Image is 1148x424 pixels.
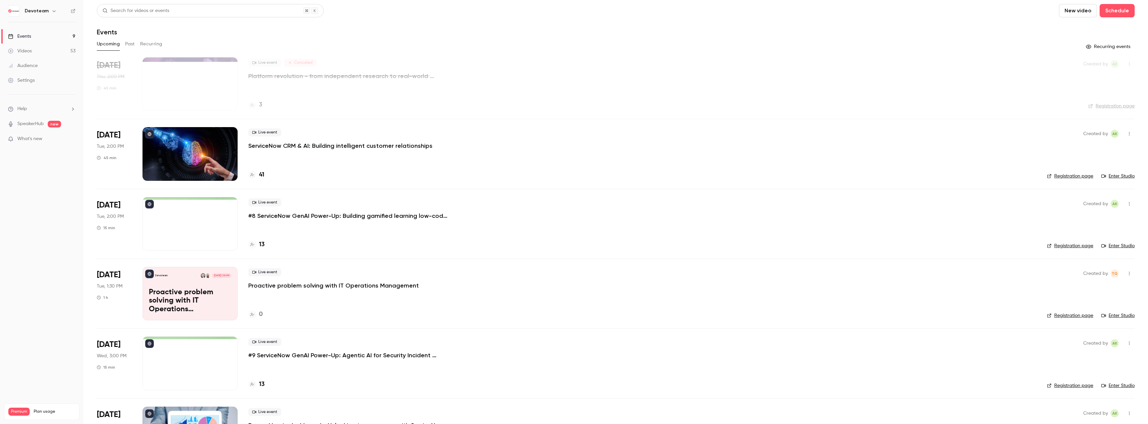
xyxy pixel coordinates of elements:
span: AK [1112,200,1117,208]
a: Registration page [1047,173,1093,179]
div: Sep 23 Tue, 2:00 PM (Europe/Amsterdam) [97,127,132,180]
button: Upcoming [97,39,120,49]
div: Audience [8,62,38,69]
span: Adrianna Kielin [1111,409,1119,417]
h4: 41 [259,170,264,179]
span: Tue, 2:00 PM [97,143,124,150]
span: Tue, 1:30 PM [97,283,122,290]
a: ServiceNow CRM & AI: Building intelligent customer relationships [248,142,433,150]
span: Created by [1083,200,1108,208]
li: help-dropdown-opener [8,105,75,112]
button: New video [1059,4,1097,17]
div: Oct 29 Wed, 2:00 PM (Europe/Amsterdam) [97,337,132,390]
p: Proactive problem solving with IT Operations Management [149,288,231,314]
span: Created by [1083,339,1108,347]
span: AK [1112,409,1117,417]
span: Live event [248,59,281,67]
span: AK [1112,130,1117,138]
span: Premium [8,408,30,416]
span: Adrianna Kielin [1111,339,1119,347]
span: What's new [17,135,42,142]
span: Created by [1083,130,1108,138]
div: Events [8,33,31,40]
span: Created by [1083,60,1108,68]
span: [DATE] [97,60,120,71]
h4: 13 [259,380,265,389]
span: Live event [248,198,281,206]
a: 13 [248,380,265,389]
span: Help [17,105,27,112]
span: Adrianna Kielin [1111,60,1119,68]
span: Plan usage [34,409,75,414]
a: Platform revolution - from independent research to real-world results [248,72,449,80]
img: Devoteam [8,6,19,16]
a: #9 ServiceNow GenAI Power-Up: Agentic AI for Security Incident Response [248,351,449,359]
span: Thu, 2:00 PM [97,73,124,80]
span: [DATE] 1:30 PM [212,273,231,278]
span: Live event [248,268,281,276]
iframe: Noticeable Trigger [67,136,75,142]
a: Enter Studio [1101,382,1135,389]
span: AK [1112,339,1117,347]
span: Live event [248,128,281,136]
span: [DATE] [97,270,120,280]
span: [DATE] [97,339,120,350]
span: Created by [1083,270,1108,278]
img: Milan Krčmář [201,273,205,278]
div: 45 min [97,85,116,91]
a: Registration page [1088,103,1135,109]
a: 13 [248,240,265,249]
span: AK [1112,60,1117,68]
div: Search for videos or events [102,7,169,14]
span: [DATE] [97,130,120,140]
a: Enter Studio [1101,312,1135,319]
a: 3 [248,100,262,109]
p: #8 ServiceNow GenAI Power-Up: Building gamified learning low-code apps [248,212,449,220]
span: Live event [248,338,281,346]
a: Enter Studio [1101,173,1135,179]
div: Oct 14 Tue, 1:30 PM (Europe/Prague) [97,267,132,320]
a: Proactive problem solving with IT Operations Management [248,282,419,290]
h4: 3 [259,100,262,109]
a: Proactive problem solving with IT Operations ManagementDevoteamGrzegorz WilkMilan Krčmář[DATE] 1:... [142,267,238,320]
a: Registration page [1047,243,1093,249]
span: new [48,121,61,127]
button: Schedule [1100,4,1135,17]
div: Settings [8,77,35,84]
span: Live event [248,408,281,416]
button: Recurring [140,39,163,49]
div: Videos [8,48,32,54]
h4: 0 [259,310,263,319]
a: Registration page [1047,312,1093,319]
button: Recurring events [1083,41,1135,52]
span: [DATE] [97,409,120,420]
a: Enter Studio [1101,243,1135,249]
span: Adrianna Kielin [1111,200,1119,208]
h4: 13 [259,240,265,249]
a: 41 [248,170,264,179]
a: Registration page [1047,382,1093,389]
span: TG [1112,270,1118,278]
span: Tereza Gáliková [1111,270,1119,278]
span: Canceled [284,59,317,67]
div: Sep 30 Tue, 2:00 PM (Europe/Amsterdam) [97,197,132,251]
span: Tue, 2:00 PM [97,213,124,220]
a: SpeakerHub [17,120,44,127]
span: Adrianna Kielin [1111,130,1119,138]
span: Created by [1083,409,1108,417]
div: 15 min [97,225,115,231]
div: 15 min [97,365,115,370]
div: 1 h [97,295,108,300]
button: Past [125,39,135,49]
a: 0 [248,310,263,319]
img: Grzegorz Wilk [206,273,210,278]
div: 45 min [97,155,116,160]
h6: Devoteam [25,8,49,14]
div: Sep 18 Thu, 2:00 PM (Europe/Amsterdam) [97,57,132,111]
span: Wed, 3:00 PM [97,353,126,359]
p: Devoteam [155,274,168,277]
